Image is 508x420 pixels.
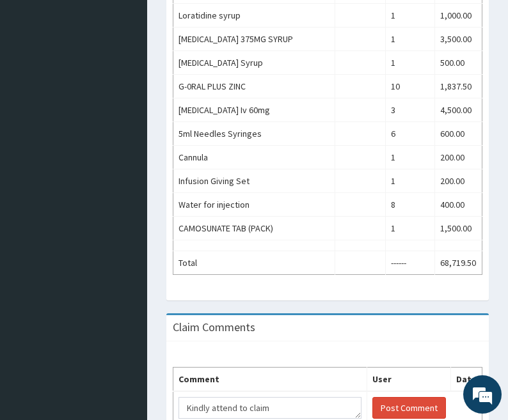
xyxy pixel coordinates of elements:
[435,122,482,146] td: 600.00
[386,193,435,217] td: 8
[435,27,482,51] td: 3,500.00
[173,251,335,275] td: Total
[386,51,435,75] td: 1
[451,368,482,392] th: Date
[367,368,451,392] th: User
[386,146,435,169] td: 1
[173,75,335,98] td: G-0RAL PLUS ZINC
[173,4,335,27] td: Loratidine syrup
[435,146,482,169] td: 200.00
[435,98,482,122] td: 4,500.00
[386,98,435,122] td: 3
[173,193,335,217] td: Water for injection
[173,217,335,240] td: CAMOSUNATE TAB (PACK)
[435,51,482,75] td: 500.00
[435,251,482,275] td: 68,719.50
[173,51,335,75] td: [MEDICAL_DATA] Syrup
[173,122,335,146] td: 5ml Needles Syringes
[372,397,446,419] button: Post Comment
[435,169,482,193] td: 200.00
[173,98,335,122] td: [MEDICAL_DATA] Iv 60mg
[173,169,335,193] td: Infusion Giving Set
[435,193,482,217] td: 400.00
[386,27,435,51] td: 1
[386,217,435,240] td: 1
[173,322,255,333] h3: Claim Comments
[173,146,335,169] td: Cannula
[386,4,435,27] td: 1
[386,169,435,193] td: 1
[386,251,435,275] td: ------
[435,4,482,27] td: 1,000.00
[435,75,482,98] td: 1,837.50
[179,397,361,419] textarea: Kindly attend to claim
[386,122,435,146] td: 6
[386,75,435,98] td: 10
[173,27,335,51] td: [MEDICAL_DATA] 375MG SYRUP
[435,217,482,240] td: 1,500.00
[173,368,367,392] th: Comment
